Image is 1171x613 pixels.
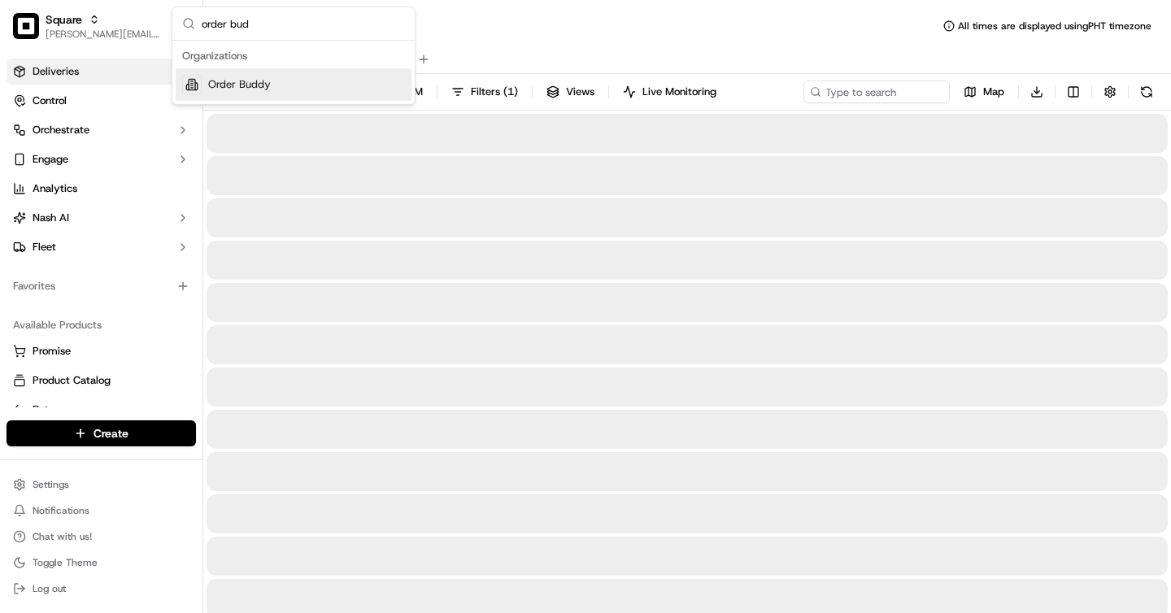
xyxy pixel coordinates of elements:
[73,155,267,172] div: Start new chat
[33,240,56,254] span: Fleet
[33,93,67,108] span: Control
[7,367,196,393] button: Product Catalog
[33,530,92,543] span: Chat with us!
[539,80,602,103] button: Views
[16,155,46,185] img: 1736555255976-a54dd68f-1ca7-489b-9aae-adbdc363a1c4
[276,160,296,180] button: Start new chat
[7,338,196,364] button: Promise
[1135,80,1158,103] button: Refresh
[16,365,29,378] div: 📗
[956,80,1012,103] button: Map
[7,59,196,85] a: Deliveries
[7,205,196,231] button: Nash AI
[10,357,131,386] a: 📗Knowledge Base
[73,172,224,185] div: We're available if you need us!
[7,234,196,260] button: Fleet
[144,252,177,265] span: [DATE]
[172,41,415,104] div: Suggestions
[33,373,111,388] span: Product Catalog
[33,181,77,196] span: Analytics
[154,363,261,380] span: API Documentation
[503,85,518,99] span: ( 1 )
[33,344,71,359] span: Promise
[7,397,196,423] button: Returns
[46,28,162,41] button: [PERSON_NAME][EMAIL_ADDRESS][DOMAIN_NAME]
[33,402,69,417] span: Returns
[33,123,89,137] span: Orchestrate
[7,273,196,299] div: Favorites
[94,425,128,441] span: Create
[7,146,196,172] button: Engage
[135,252,141,265] span: •
[176,44,411,68] div: Organizations
[16,65,296,91] p: Welcome 👋
[7,117,196,143] button: Orchestrate
[131,357,268,386] a: 💻API Documentation
[33,504,89,517] span: Notifications
[16,16,49,49] img: Nash
[7,312,196,338] div: Available Products
[444,80,525,103] button: Filters(1)
[33,152,68,167] span: Engage
[16,211,109,224] div: Past conversations
[202,7,405,40] input: Search...
[33,582,66,595] span: Log out
[33,556,98,569] span: Toggle Theme
[135,296,141,309] span: •
[471,85,518,99] span: Filters
[16,237,42,263] img: Asif Zaman Khan
[144,296,177,309] span: [DATE]
[46,11,82,28] button: Square
[7,499,196,522] button: Notifications
[7,577,196,600] button: Log out
[33,64,79,79] span: Deliveries
[7,473,196,496] button: Settings
[137,365,150,378] div: 💻
[13,13,39,39] img: Square
[7,88,196,114] button: Control
[33,211,69,225] span: Nash AI
[13,402,189,417] a: Returns
[115,402,197,415] a: Powered byPylon
[33,253,46,266] img: 1736555255976-a54dd68f-1ca7-489b-9aae-adbdc363a1c4
[50,296,132,309] span: [PERSON_NAME]
[803,80,950,103] input: Type to search
[33,363,124,380] span: Knowledge Base
[42,105,293,122] input: Got a question? Start typing here...
[7,420,196,446] button: Create
[208,77,271,92] span: Order Buddy
[13,344,189,359] a: Promise
[13,373,189,388] a: Product Catalog
[50,252,132,265] span: [PERSON_NAME]
[566,85,594,99] span: Views
[983,85,1004,99] span: Map
[162,403,197,415] span: Pylon
[252,208,296,228] button: See all
[7,7,168,46] button: SquareSquare[PERSON_NAME][EMAIL_ADDRESS][DOMAIN_NAME]
[7,551,196,574] button: Toggle Theme
[7,525,196,548] button: Chat with us!
[616,80,724,103] button: Live Monitoring
[34,155,63,185] img: 4281594248423_2fcf9dad9f2a874258b8_72.png
[642,85,716,99] span: Live Monitoring
[33,478,69,491] span: Settings
[33,297,46,310] img: 1736555255976-a54dd68f-1ca7-489b-9aae-adbdc363a1c4
[958,20,1151,33] span: All times are displayed using PHT timezone
[16,280,42,306] img: Jandy Espique
[7,176,196,202] a: Analytics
